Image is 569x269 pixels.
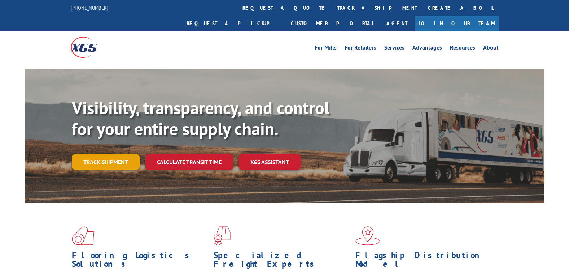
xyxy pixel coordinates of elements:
a: Agent [379,16,415,31]
a: For Mills [315,45,337,53]
a: Calculate transit time [145,154,233,170]
a: Customer Portal [285,16,379,31]
img: xgs-icon-focused-on-flooring-red [214,226,231,245]
a: Advantages [412,45,442,53]
a: For Retailers [345,45,376,53]
img: xgs-icon-flagship-distribution-model-red [355,226,380,245]
a: Join Our Team [415,16,499,31]
a: [PHONE_NUMBER] [71,4,108,11]
a: Services [384,45,404,53]
a: Request a pickup [181,16,285,31]
a: Resources [450,45,475,53]
b: Visibility, transparency, and control for your entire supply chain. [72,97,329,140]
a: XGS ASSISTANT [239,154,301,170]
a: About [483,45,499,53]
img: xgs-icon-total-supply-chain-intelligence-red [72,226,94,245]
a: Track shipment [72,154,140,170]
